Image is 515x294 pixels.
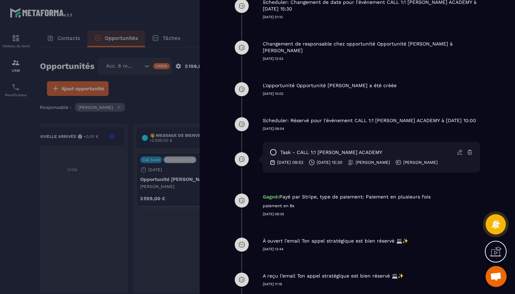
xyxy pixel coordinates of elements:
p: paiement en 8x [263,203,480,209]
p: Scheduler: Réservé pour l'événement CALL 1:1 [PERSON_NAME] ACADEMY à [DATE] 10:00 [263,117,476,124]
p: [DATE] 15:30 [317,160,342,165]
p: [DATE] 11:16 [263,282,480,287]
p: [PERSON_NAME] [356,160,390,165]
p: [DATE] 13:44 [263,247,480,252]
p: [DATE] 10:02 [263,91,480,96]
p: A reçu l’email Ton appel stratégique est bien réservé 💻✨ [263,273,404,279]
p: Changement de responsable chez opportunité Opportunité [PERSON_NAME] à [PERSON_NAME] [263,41,478,54]
p: [PERSON_NAME] [403,160,438,165]
p: [DATE] 09:35 [263,212,480,217]
p: À ouvert l’email Ton appel stratégique est bien réservé 💻✨ [263,238,408,244]
span: Gagné: [263,194,279,199]
p: [DATE] 12:52 [263,56,480,61]
p: Payé par Stripe, type de paiement: Paiement en plusieurs fois [263,194,431,200]
p: [DATE] 09:54 [263,126,480,131]
a: Ouvrir le chat [486,266,507,287]
p: [DATE] 09:52 [277,160,303,165]
p: L'opportunité Opportunité [PERSON_NAME] a été créée [263,82,397,89]
p: task - CALL 1:1 [PERSON_NAME] ACADEMY [280,149,382,156]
